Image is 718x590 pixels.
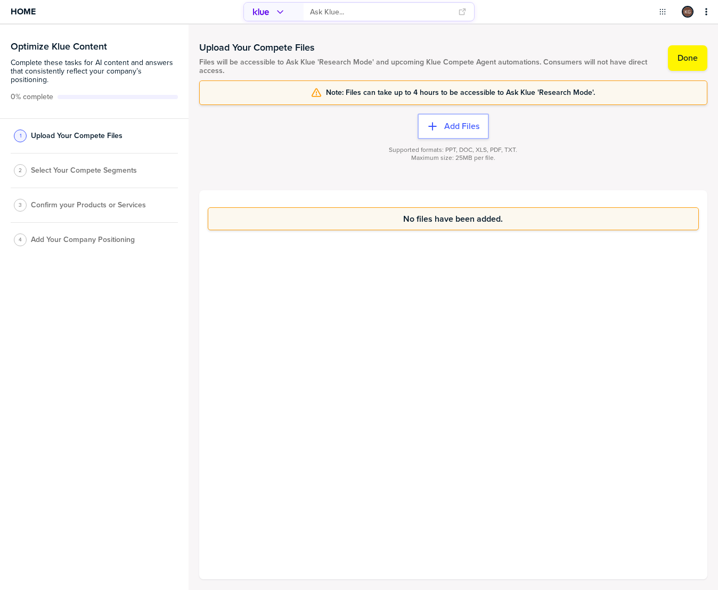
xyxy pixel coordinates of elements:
[11,7,36,16] span: Home
[389,146,517,154] span: Supported formats: PPT, DOC, XLS, PDF, TXT.
[444,121,479,132] label: Add Files
[199,58,657,75] span: Files will be accessible to Ask Klue 'Research Mode' and upcoming Klue Compete Agent automations....
[682,6,693,18] div: Kristin Gelinas
[326,88,595,97] span: Note: Files can take up to 4 hours to be accessible to Ask Klue 'Research Mode'.
[411,154,495,162] span: Maximum size: 25MB per file.
[678,53,698,63] label: Done
[418,114,489,139] button: Add Files
[31,166,137,175] span: Select Your Compete Segments
[20,132,21,140] span: 1
[11,93,53,101] span: Active
[19,166,22,174] span: 2
[31,201,146,209] span: Confirm your Products or Services
[199,41,657,54] h1: Upload Your Compete Files
[31,132,123,140] span: Upload Your Compete Files
[11,59,178,84] span: Complete these tasks for AI content and answers that consistently reflect your company’s position...
[668,45,707,71] button: Done
[657,6,668,17] button: Open Drop
[403,214,503,223] span: No files have been added.
[681,5,695,19] a: Edit Profile
[19,236,22,244] span: 4
[310,3,451,21] input: Ask Klue...
[11,42,178,51] h3: Optimize Klue Content
[683,7,692,17] img: fedfcbac86a89101550c363ca0c357b5-sml.png
[31,236,135,244] span: Add Your Company Positioning
[19,201,22,209] span: 3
